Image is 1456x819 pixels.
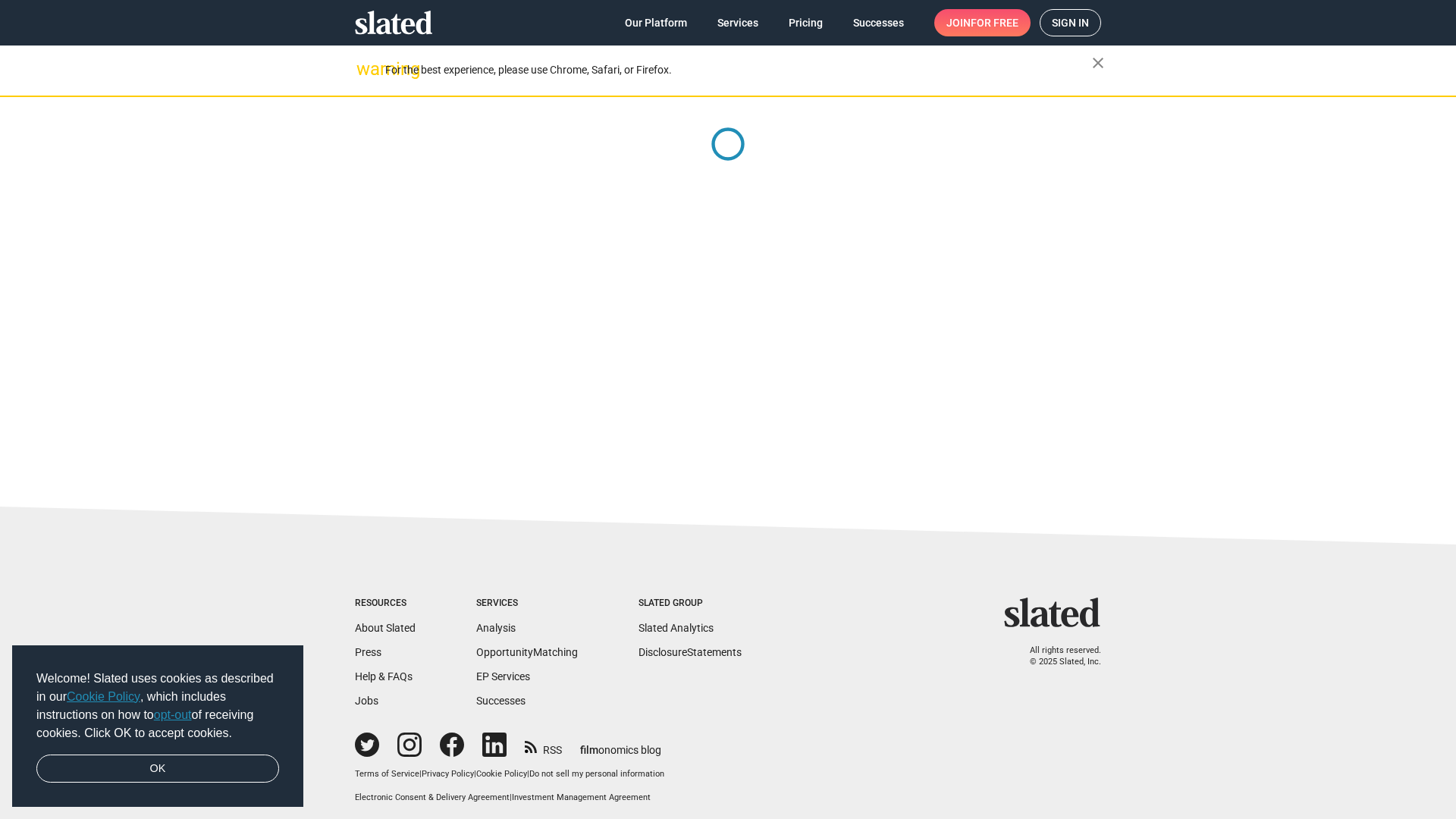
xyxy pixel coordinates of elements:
[1040,9,1101,36] a: Sign in
[1089,54,1107,72] mat-icon: close
[510,792,512,802] span: |
[841,9,916,36] a: Successes
[356,60,375,78] mat-icon: warning
[934,9,1031,36] a: Joinfor free
[476,670,530,682] a: EP Services
[613,9,699,36] a: Our Platform
[355,598,416,610] div: Resources
[789,9,823,36] span: Pricing
[525,734,562,758] a: RSS
[355,792,510,802] a: Electronic Consent & Delivery Agreement
[355,695,378,707] a: Jobs
[639,646,742,658] a: DisclosureStatements
[476,646,578,658] a: OpportunityMatching
[476,695,526,707] a: Successes
[946,9,1018,36] span: Join
[355,769,419,779] a: Terms of Service
[971,9,1018,36] span: for free
[717,9,758,36] span: Services
[1052,10,1089,36] span: Sign in
[705,9,770,36] a: Services
[12,645,303,808] div: cookieconsent
[580,731,661,758] a: filmonomics blog
[512,792,651,802] a: Investment Management Agreement
[355,670,413,682] a: Help & FAQs
[422,769,474,779] a: Privacy Policy
[355,622,416,634] a: About Slated
[639,598,742,610] div: Slated Group
[36,670,279,742] span: Welcome! Slated uses cookies as described in our , which includes instructions on how to of recei...
[777,9,835,36] a: Pricing
[580,744,598,756] span: film
[474,769,476,779] span: |
[154,708,192,721] a: opt-out
[639,622,714,634] a: Slated Analytics
[1014,645,1101,667] p: All rights reserved. © 2025 Slated, Inc.
[476,598,578,610] div: Services
[36,755,279,783] a: dismiss cookie message
[355,646,381,658] a: Press
[529,769,664,780] button: Do not sell my personal information
[853,9,904,36] span: Successes
[385,60,1092,80] div: For the best experience, please use Chrome, Safari, or Firefox.
[476,622,516,634] a: Analysis
[625,9,687,36] span: Our Platform
[67,690,140,703] a: Cookie Policy
[476,769,527,779] a: Cookie Policy
[527,769,529,779] span: |
[419,769,422,779] span: |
